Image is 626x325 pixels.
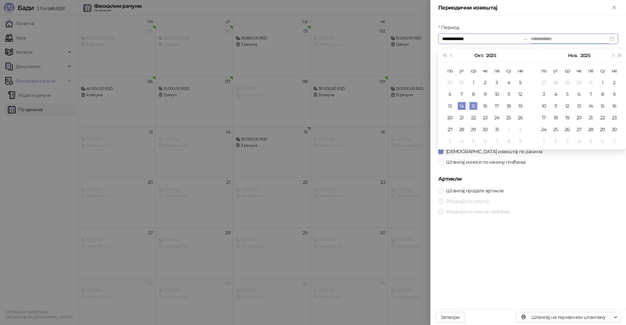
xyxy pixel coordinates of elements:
div: 8 [599,90,606,98]
div: 15 [469,102,477,110]
td: 2025-12-01 [538,135,550,147]
button: Претходна година (Control + left) [441,49,448,62]
div: 29 [599,126,606,133]
div: 5 [587,137,595,145]
td: 2025-11-04 [550,88,561,100]
div: 10 [493,90,501,98]
div: 4 [458,137,466,145]
div: 21 [458,114,466,122]
td: 2025-11-06 [479,135,491,147]
td: 2025-11-07 [585,88,597,100]
div: 8 [469,90,477,98]
div: 29 [563,79,571,86]
td: 2025-11-16 [608,100,620,112]
td: 2025-10-14 [456,100,468,112]
div: 6 [481,137,489,145]
div: 19 [516,102,524,110]
td: 2025-11-04 [456,135,468,147]
span: Штампај продате артикле [443,187,506,194]
div: 20 [575,114,583,122]
div: 9 [516,137,524,145]
div: 1 [469,79,477,86]
td: 2025-11-14 [585,100,597,112]
div: 25 [505,114,513,122]
td: 2025-11-15 [597,100,608,112]
div: 26 [563,126,571,133]
td: 2025-11-12 [561,100,573,112]
div: 7 [587,90,595,98]
div: 2 [610,79,618,86]
td: 2025-11-08 [597,88,608,100]
div: 27 [575,126,583,133]
td: 2025-10-07 [456,88,468,100]
td: 2025-10-28 [456,124,468,135]
td: 2025-11-02 [608,77,620,88]
td: 2025-12-06 [597,135,608,147]
span: swap-right [523,36,528,41]
button: Штампај на термалном штампачу [516,312,611,322]
td: 2025-12-07 [608,135,620,147]
div: 4 [552,90,559,98]
td: 2025-12-04 [573,135,585,147]
div: 7 [493,137,501,145]
th: пе [491,65,503,77]
div: 28 [552,79,559,86]
th: пе [585,65,597,77]
td: 2025-11-03 [444,135,456,147]
div: 31 [587,79,595,86]
td: 2025-10-30 [573,77,585,88]
button: Следећа година (Control + right) [616,49,623,62]
button: Изабери месец [474,49,483,62]
td: 2025-11-18 [550,112,561,124]
div: 28 [587,126,595,133]
div: 18 [552,114,559,122]
td: 2025-11-09 [514,135,526,147]
div: 2 [516,126,524,133]
button: Претходни месец (PageUp) [448,49,455,62]
div: 16 [481,102,489,110]
td: 2025-10-27 [444,124,456,135]
td: 2025-09-30 [456,77,468,88]
div: 31 [493,126,501,133]
td: 2025-10-10 [491,88,503,100]
th: не [608,65,620,77]
div: 2 [481,79,489,86]
div: 3 [540,90,548,98]
div: 8 [505,137,513,145]
div: 1 [540,137,548,145]
td: 2025-10-26 [514,112,526,124]
div: 19 [563,114,571,122]
td: 2025-10-09 [479,88,491,100]
div: 10 [540,102,548,110]
td: 2025-10-18 [503,100,514,112]
div: 17 [493,102,501,110]
td: 2025-11-29 [597,124,608,135]
td: 2025-10-21 [456,112,468,124]
div: 16 [610,102,618,110]
th: су [597,65,608,77]
td: 2025-10-12 [514,88,526,100]
div: 9 [481,90,489,98]
td: 2025-10-08 [468,88,479,100]
div: 25 [552,126,559,133]
th: по [538,65,550,77]
td: 2025-12-05 [585,135,597,147]
div: 4 [575,137,583,145]
div: 7 [610,137,618,145]
div: 3 [563,137,571,145]
td: 2025-11-03 [538,88,550,100]
div: 6 [446,90,454,98]
td: 2025-10-11 [503,88,514,100]
td: 2025-11-20 [573,112,585,124]
button: Следећи месец (PageDown) [609,49,616,62]
span: to [523,36,528,41]
td: 2025-10-15 [468,100,479,112]
input: Период [442,35,520,42]
td: 2025-11-02 [514,124,526,135]
div: 2 [552,137,559,145]
label: Период [438,24,463,31]
td: 2025-10-05 [514,77,526,88]
th: че [573,65,585,77]
td: 2025-11-25 [550,124,561,135]
td: 2025-11-19 [561,112,573,124]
